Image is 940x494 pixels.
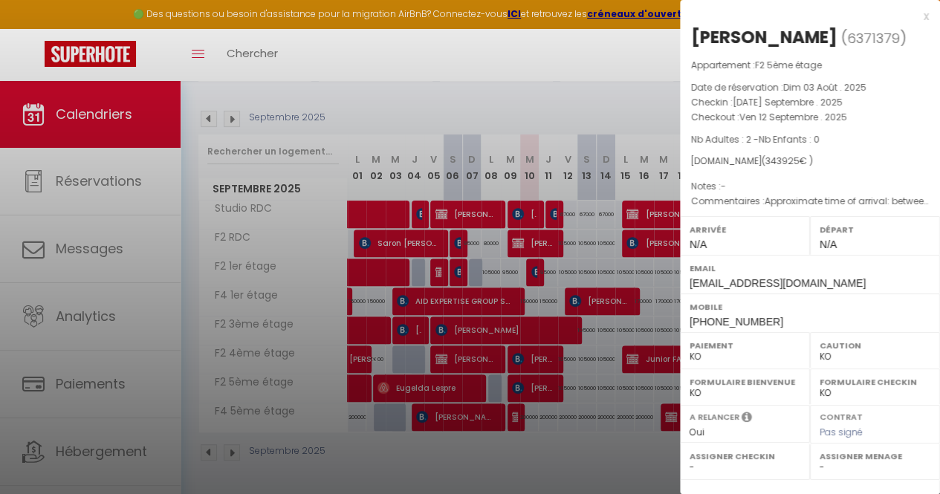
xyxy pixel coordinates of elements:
span: ( ) [841,27,907,48]
span: 6371379 [847,29,900,48]
span: F2 5ème étage [755,59,822,71]
label: Formulaire Bienvenue [690,374,800,389]
span: Dim 03 Août . 2025 [783,81,866,94]
label: Contrat [820,411,863,420]
span: Nb Adultes : 2 - [691,133,820,146]
p: Checkout : [691,110,929,125]
span: ( € ) [762,155,813,167]
span: Nb Enfants : 0 [759,133,820,146]
span: [DATE] Septembre . 2025 [733,96,843,108]
label: Formulaire Checkin [820,374,930,389]
label: Arrivée [690,222,800,237]
div: [PERSON_NAME] [691,25,837,49]
p: Notes : [691,179,929,194]
label: Mobile [690,299,930,314]
div: [DOMAIN_NAME] [691,155,929,169]
i: Sélectionner OUI si vous souhaiter envoyer les séquences de messages post-checkout [742,411,752,427]
span: [PHONE_NUMBER] [690,316,783,328]
label: Assigner Checkin [690,449,800,464]
label: Paiement [690,338,800,353]
div: x [680,7,929,25]
label: Caution [820,338,930,353]
label: Départ [820,222,930,237]
p: Date de réservation : [691,80,929,95]
p: Checkin : [691,95,929,110]
p: Appartement : [691,58,929,73]
label: Assigner Menage [820,449,930,464]
span: N/A [690,238,707,250]
p: Commentaires : [691,194,929,209]
span: N/A [820,238,837,250]
label: Email [690,261,930,276]
button: Ouvrir le widget de chat LiveChat [12,6,56,51]
span: [EMAIL_ADDRESS][DOMAIN_NAME] [690,277,866,289]
span: 343925 [765,155,800,167]
label: A relancer [690,411,739,423]
span: Pas signé [820,426,863,438]
span: - [721,180,726,192]
span: Ven 12 Septembre . 2025 [739,111,847,123]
